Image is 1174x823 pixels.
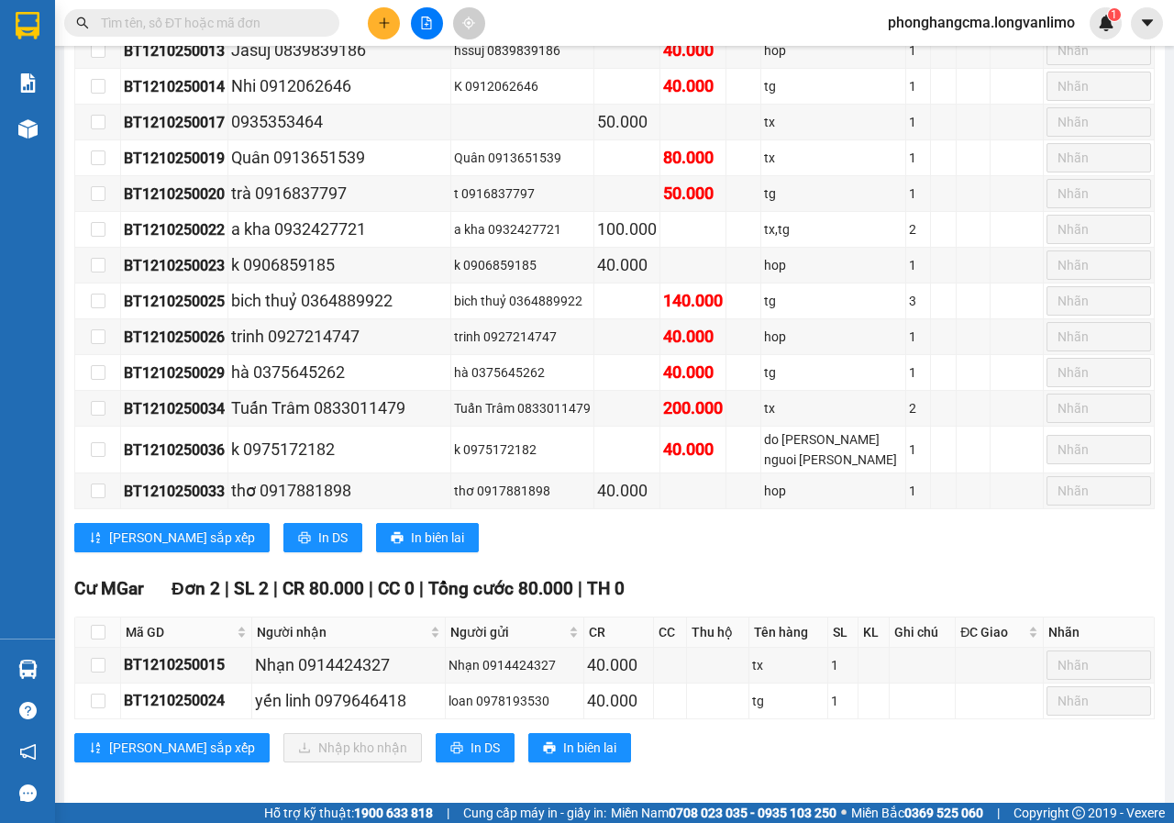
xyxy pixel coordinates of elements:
[764,362,903,383] div: tg
[172,578,220,599] span: Đơn 2
[109,738,255,758] span: [PERSON_NAME] sắp xếp
[1139,15,1156,31] span: caret-down
[411,528,464,548] span: In biên lai
[764,219,903,239] div: tx,tg
[1111,8,1117,21] span: 1
[121,391,228,427] td: BT1210250034
[454,40,591,61] div: hssuj 0839839186
[124,183,225,206] div: BT1210250020
[449,655,581,675] div: Nhạn 0914424327
[231,252,448,278] div: k 0906859185
[764,327,903,347] div: hop
[378,17,391,29] span: plus
[255,652,441,678] div: Nhạn 0914424327
[283,523,362,552] button: printerIn DS
[354,806,433,820] strong: 1900 633 818
[997,803,1000,823] span: |
[543,741,556,756] span: printer
[1098,15,1114,31] img: icon-new-feature
[121,140,228,176] td: BT1210250019
[18,119,38,139] img: warehouse-icon
[124,326,225,349] div: BT1210250026
[419,578,424,599] span: |
[904,806,983,820] strong: 0369 525 060
[454,481,591,501] div: thơ 0917881898
[663,181,723,206] div: 50.000
[89,741,102,756] span: sort-ascending
[909,439,927,460] div: 1
[420,17,433,29] span: file-add
[454,219,591,239] div: a kha 0932427721
[231,145,448,171] div: Quân 0913651539
[471,738,500,758] span: In DS
[124,290,225,313] div: BT1210250025
[687,617,750,648] th: Thu hộ
[663,288,723,314] div: 140.000
[255,688,441,714] div: yến linh 0979646418
[663,437,723,462] div: 40.000
[121,33,228,69] td: BT1210250013
[121,319,228,355] td: BT1210250026
[121,648,252,684] td: BT1210250015
[231,437,448,462] div: k 0975172182
[764,255,903,275] div: hop
[454,398,591,418] div: Tuấn Trâm 0833011479
[663,38,723,63] div: 40.000
[909,148,927,168] div: 1
[231,109,448,135] div: 0935353464
[1072,806,1085,819] span: copyright
[454,291,591,311] div: bich thuỷ 0364889922
[121,248,228,284] td: BT1210250023
[121,284,228,319] td: BT1210250025
[74,733,270,762] button: sort-ascending[PERSON_NAME] sắp xếp
[587,578,625,599] span: TH 0
[752,691,825,711] div: tg
[454,148,591,168] div: Quân 0913651539
[890,617,956,648] th: Ghi chú
[841,809,847,817] span: ⚪️
[831,655,855,675] div: 1
[611,803,836,823] span: Miền Nam
[909,219,927,239] div: 2
[450,741,463,756] span: printer
[663,360,723,385] div: 40.000
[597,109,657,135] div: 50.000
[121,355,228,391] td: BT1210250029
[454,184,591,204] div: t 0916837797
[436,733,515,762] button: printerIn DS
[654,617,686,648] th: CC
[121,473,228,509] td: BT1210250033
[584,617,654,648] th: CR
[909,255,927,275] div: 1
[764,184,903,204] div: tg
[124,480,225,503] div: BT1210250033
[752,655,825,675] div: tx
[462,17,475,29] span: aim
[273,578,278,599] span: |
[124,397,225,420] div: BT1210250034
[121,176,228,212] td: BT1210250020
[669,806,836,820] strong: 0708 023 035 - 0935 103 250
[764,40,903,61] div: hop
[16,12,39,39] img: logo-vxr
[909,481,927,501] div: 1
[19,743,37,761] span: notification
[231,288,448,314] div: bich thuỷ 0364889922
[453,7,485,39] button: aim
[450,622,566,642] span: Người gửi
[231,395,448,421] div: Tuấn Trâm 0833011479
[663,73,723,99] div: 40.000
[124,361,225,384] div: BT1210250029
[126,622,233,642] span: Mã GD
[663,324,723,350] div: 40.000
[454,76,591,96] div: K 0912062646
[873,11,1090,34] span: phonghangcma.longvanlimo
[563,738,616,758] span: In biên lai
[909,112,927,132] div: 1
[909,291,927,311] div: 3
[764,148,903,168] div: tx
[909,76,927,96] div: 1
[231,38,448,63] div: Jasuj 0839839186
[124,254,225,277] div: BT1210250023
[663,145,723,171] div: 80.000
